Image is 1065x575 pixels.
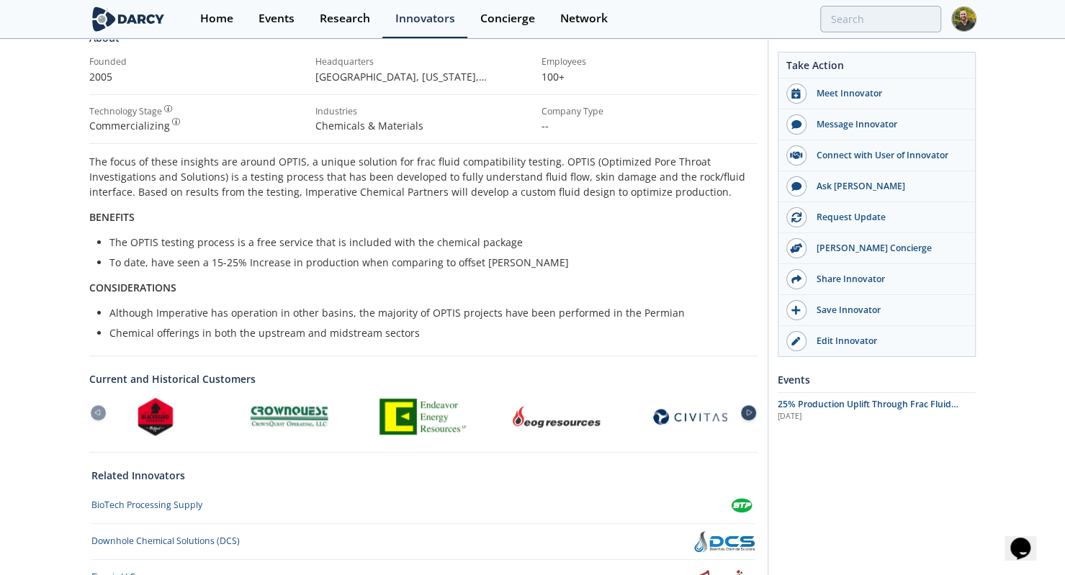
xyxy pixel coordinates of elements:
a: Related Innovators [91,468,185,483]
div: Request Update [806,211,968,224]
div: Home [200,13,233,24]
div: Network [560,13,608,24]
div: Downhole Chemical Solutions (DCS) [91,535,240,548]
p: 100+ [542,69,758,84]
div: Industries [315,105,531,118]
div: Connect with User of Innovator [806,149,968,162]
span: Chemicals & Materials [315,119,423,132]
img: EOG Resources [512,405,601,428]
img: logo-wide.svg [89,6,168,32]
div: Innovators [395,13,455,24]
img: Blackbeard Operating, LLC [135,397,176,437]
div: About [89,30,758,55]
div: Headquarters [315,55,531,68]
div: Events [778,367,976,392]
div: [DATE] [778,411,976,422]
div: Take Action [778,58,975,78]
img: Hibernia Resources [652,397,729,437]
li: Although Imperative has operation in other basins, the majority of OPTIS projects have been perfo... [109,305,747,320]
p: [GEOGRAPHIC_DATA], [US_STATE] , [GEOGRAPHIC_DATA] [315,69,531,84]
div: Technology Stage [89,105,162,118]
div: Founded [89,55,305,68]
div: Concierge [480,13,535,24]
input: Advanced Search [820,6,941,32]
img: BioTech Processing Supply [729,493,755,518]
a: BioTech Processing Supply BioTech Processing Supply [91,493,755,518]
div: Employees [542,55,758,68]
img: Endeavor Energy Resources [378,397,467,436]
li: The OPTIS testing process is a free service that is included with the chemical package [109,235,747,250]
p: 2005 [89,69,305,84]
a: Downhole Chemical Solutions (DCS) Downhole Chemical Solutions (DCS) [91,529,755,554]
a: Current and Historical Customers [89,371,758,386]
p: The focus of these insights are around OPTIS, a unique solution for frac fluid compatibility test... [89,154,758,199]
img: information.svg [164,105,172,113]
span: 25% Production Uplift Through Frac Fluid Optimization [778,398,958,423]
a: Edit Innovator [778,326,975,356]
div: [PERSON_NAME] Concierge [806,242,968,255]
strong: BENEFITS [89,210,135,224]
a: 25% Production Uplift Through Frac Fluid Optimization [DATE] [778,398,976,422]
div: Save Innovator [806,304,968,317]
div: Ask [PERSON_NAME] [806,180,968,193]
strong: CONSIDERATIONS [89,281,176,294]
div: Edit Innovator [806,335,968,348]
div: Meet Innovator [806,87,968,100]
li: Chemical offerings in both the upstream and midstream sectors [109,325,747,340]
div: Company Type [542,105,758,118]
img: Profile [951,6,976,32]
div: Share Innovator [806,273,968,286]
iframe: chat widget [1005,517,1051,561]
div: Research [320,13,370,24]
img: information.svg [172,118,180,126]
button: Save Innovator [778,295,975,326]
div: Events [259,13,295,24]
li: To date, have seen a 15-25% Increase in production when comparing to offset [PERSON_NAME] [109,255,747,270]
div: Commercializing [89,118,305,133]
img: Downhole Chemical Solutions (DCS) [694,531,755,553]
p: -- [542,118,758,133]
div: Message Innovator [806,118,968,131]
div: BioTech Processing Supply [91,499,202,512]
img: CrownQuest (acquired by Occidental Petroleum Corporation) [245,400,334,434]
